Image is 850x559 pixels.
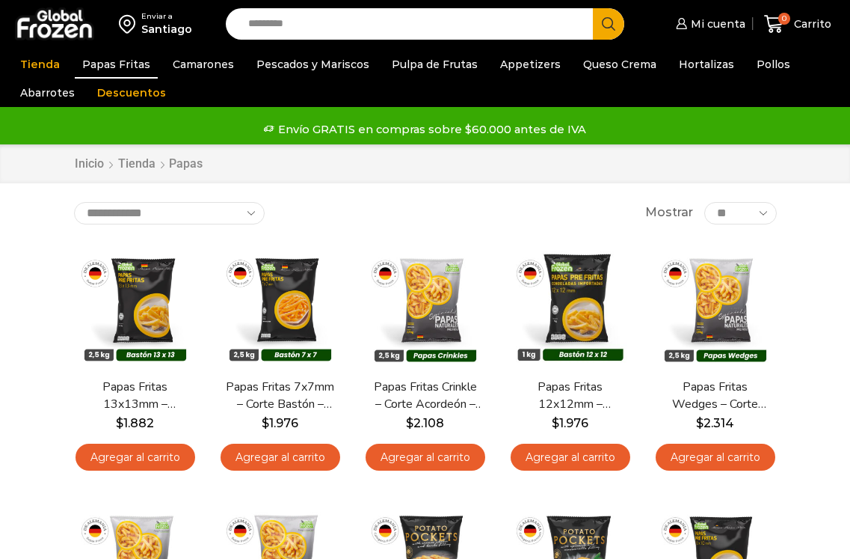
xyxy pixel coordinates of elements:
bdi: 2.108 [406,416,444,430]
button: Search button [593,8,624,40]
a: Agregar al carrito: “Papas Fritas Crinkle - Corte Acordeón - Caja 10 kg” [366,444,485,471]
span: Mostrar [645,204,693,222]
a: Papas Fritas 13x13mm – Formato 2,5 kg – Caja 10 kg [80,379,191,413]
a: Agregar al carrito: “Papas Fritas 12x12mm - Formato 1 kg - Caja 10 kg” [511,444,630,471]
a: Pollos [749,50,798,79]
div: Enviar a [141,11,192,22]
bdi: 1.976 [262,416,298,430]
span: $ [696,416,703,430]
a: Queso Crema [576,50,664,79]
a: Pulpa de Frutas [384,50,485,79]
a: Hortalizas [671,50,742,79]
a: Papas Fritas [75,50,158,79]
a: Agregar al carrito: “Papas Fritas 7x7mm - Corte Bastón - Caja 10 kg” [221,444,340,471]
nav: Breadcrumb [74,156,203,173]
a: Papas Fritas Wedges – Corte Gajo – Caja 10 kg [660,379,771,413]
select: Pedido de la tienda [74,202,265,224]
a: Abarrotes [13,79,82,107]
bdi: 2.314 [696,416,734,430]
span: 0 [778,13,790,25]
span: Carrito [790,16,831,31]
a: Descuentos [90,79,173,107]
a: Papas Fritas 12x12mm – Formato 1 kg – Caja 10 kg [515,379,626,413]
bdi: 1.976 [552,416,588,430]
a: Inicio [74,156,105,173]
a: Agregar al carrito: “Papas Fritas 13x13mm - Formato 2,5 kg - Caja 10 kg” [76,444,195,471]
a: Agregar al carrito: “Papas Fritas Wedges – Corte Gajo - Caja 10 kg” [656,444,775,471]
a: Tienda [13,50,67,79]
a: 0 Carrito [760,7,835,42]
span: $ [116,416,123,430]
span: $ [406,416,413,430]
a: Appetizers [493,50,568,79]
img: address-field-icon.svg [119,11,141,37]
span: $ [262,416,269,430]
a: Pescados y Mariscos [249,50,377,79]
div: Santiago [141,22,192,37]
bdi: 1.882 [116,416,154,430]
h1: Papas [169,156,203,171]
span: $ [552,416,559,430]
a: Papas Fritas 7x7mm – Corte Bastón – Caja 10 kg [225,379,336,413]
a: Tienda [117,156,156,173]
a: Papas Fritas Crinkle – Corte Acordeón – Caja 10 kg [370,379,481,413]
span: Mi cuenta [687,16,745,31]
a: Camarones [165,50,241,79]
a: Mi cuenta [672,9,745,39]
